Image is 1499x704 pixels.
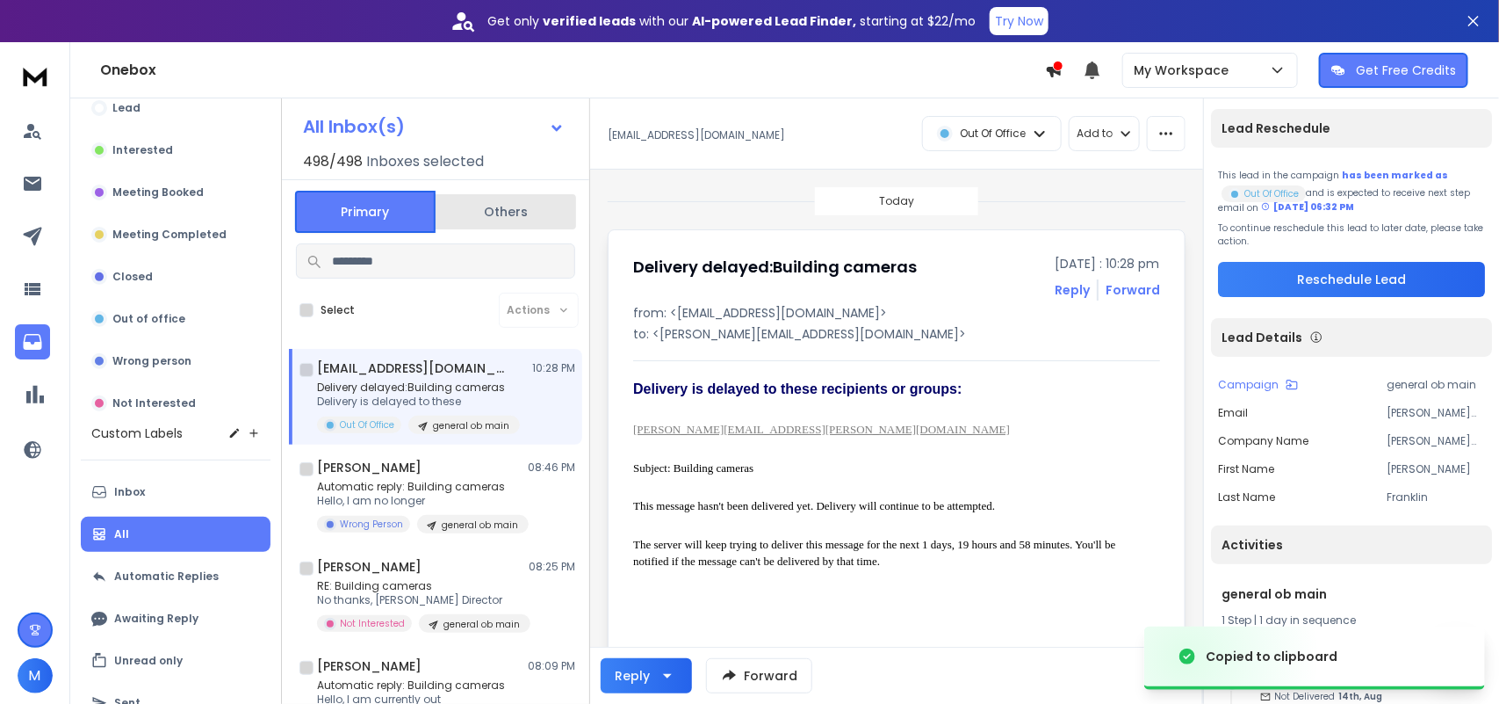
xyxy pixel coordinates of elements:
[1218,434,1308,448] p: Company Name
[112,396,196,410] p: Not Interested
[1077,127,1113,141] p: Add to
[317,657,422,675] h1: [PERSON_NAME]
[528,659,575,673] p: 08:09 PM
[317,593,528,607] p: No thanks, [PERSON_NAME] Director
[81,601,270,636] button: Awaiting Reply
[112,312,185,326] p: Out of office
[317,494,528,508] p: Hello, I am no longer
[1055,281,1090,299] button: Reply
[114,527,129,541] p: All
[100,60,1045,81] h1: Onebox
[706,658,812,693] button: Forward
[1218,462,1274,476] p: First Name
[1342,169,1448,182] span: has been marked as
[443,618,520,631] p: general ob main
[1387,490,1485,504] p: Franklin
[1218,169,1485,214] div: This lead in the campaign and is expected to receive next step email on
[18,658,53,693] button: M
[1134,62,1236,79] p: My Workspace
[114,612,198,626] p: Awaiting Reply
[1387,462,1485,476] p: [PERSON_NAME]
[1218,262,1485,297] button: Reschedule Lead
[601,658,692,693] button: Reply
[1218,378,1298,392] button: Campaign
[81,344,270,379] button: Wrong person
[289,109,579,144] button: All Inbox(s)
[633,381,962,396] font: Delivery is delayed to these recipients or groups:
[112,143,173,157] p: Interested
[1218,221,1485,248] p: To continue reschedule this lead to later date, please take action.
[529,560,575,574] p: 08:25 PM
[112,101,141,115] p: Lead
[528,461,575,475] p: 08:46 PM
[442,519,518,532] p: general ob main
[1222,585,1481,603] h1: general ob main
[960,127,1026,141] p: Out Of Office
[608,128,785,142] p: [EMAIL_ADDRESS][DOMAIN_NAME]
[340,617,405,630] p: Not Interested
[317,679,520,693] p: Automatic reply: Building cameras
[81,386,270,421] button: Not Interested
[81,259,270,294] button: Closed
[112,354,191,368] p: Wrong person
[18,60,53,92] img: logo
[112,228,227,242] p: Meeting Completed
[692,12,856,30] strong: AI-powered Lead Finder,
[1387,406,1485,420] p: [PERSON_NAME][EMAIL_ADDRESS][PERSON_NAME][DOMAIN_NAME]
[1211,526,1492,564] div: Activities
[114,654,183,668] p: Unread only
[317,558,422,576] h1: [PERSON_NAME]
[317,579,528,593] p: RE: Building cameras
[1261,200,1354,214] div: [DATE] 06:32 PM
[81,217,270,252] button: Meeting Completed
[633,304,1160,322] p: from: <[EMAIL_ADDRESS][DOMAIN_NAME]>
[1222,120,1330,137] p: Lead Reschedule
[91,425,183,442] h3: Custom Labels
[633,423,1010,436] a: [PERSON_NAME][EMAIL_ADDRESS][PERSON_NAME][DOMAIN_NAME]
[81,175,270,210] button: Meeting Booked
[990,7,1049,35] button: Try Now
[633,255,917,279] h1: Delivery delayed:Building cameras
[1387,434,1485,448] p: [PERSON_NAME] Worldwide Van Lines
[543,12,636,30] strong: verified leads
[433,419,509,432] p: general ob main
[1218,378,1279,392] p: Campaign
[487,12,976,30] p: Get only with our starting at $22/mo
[81,475,270,510] button: Inbox
[633,536,1146,570] p: The server will keep trying to deliver this message for the next 1 days, 19 hours and 58 minutes....
[532,361,575,375] p: 10:28 PM
[1222,329,1302,346] p: Lead Details
[114,485,145,499] p: Inbox
[633,497,1146,515] p: This message hasn't been delivered yet. Delivery will continue to be attempted.
[1218,490,1275,504] p: Last Name
[366,151,484,172] h3: Inboxes selected
[1356,62,1456,79] p: Get Free Credits
[879,194,914,208] p: Today
[81,301,270,337] button: Out of office
[321,303,355,317] label: Select
[317,359,510,377] h1: [EMAIL_ADDRESS][DOMAIN_NAME]
[81,91,270,126] button: Lead
[633,460,1146,477] p: Subject: Building cameras
[317,459,422,476] h1: [PERSON_NAME]
[303,118,405,135] h1: All Inbox(s)
[81,517,270,552] button: All
[995,12,1043,30] p: Try Now
[112,185,204,200] p: Meeting Booked
[81,559,270,594] button: Automatic Replies
[340,418,394,432] p: Out Of Office
[1387,378,1485,392] p: general ob main
[1106,281,1160,299] div: Forward
[340,518,403,531] p: Wrong Person
[436,192,576,231] button: Others
[1218,406,1248,420] p: Email
[1206,648,1337,665] div: Copied to clipboard
[317,395,520,409] p: Delivery is delayed to these
[81,643,270,679] button: Unread only
[633,325,1160,343] p: to: <[PERSON_NAME][EMAIL_ADDRESS][DOMAIN_NAME]>
[317,381,520,395] p: Delivery delayed:Building cameras
[615,667,650,685] div: Reply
